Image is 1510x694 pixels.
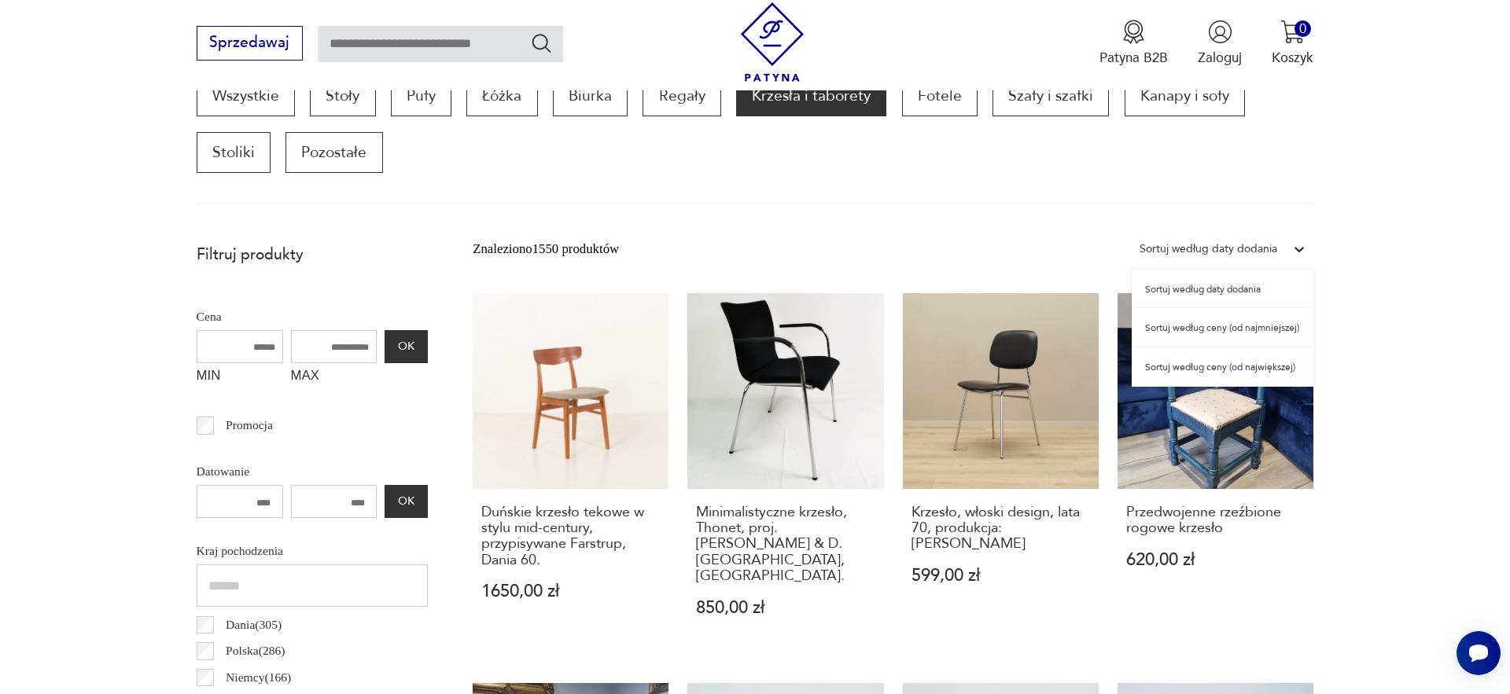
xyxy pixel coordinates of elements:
img: Ikonka użytkownika [1208,20,1232,44]
p: Filtruj produkty [197,244,428,265]
button: Zaloguj [1198,20,1242,67]
p: 1650,00 zł [481,583,661,600]
p: Polska ( 286 ) [226,641,285,661]
a: Pozostałe [285,132,382,173]
a: Fotele [902,75,978,116]
a: Kanapy i sofy [1125,75,1245,116]
p: Patyna B2B [1099,49,1168,67]
a: Krzesła i taborety [736,75,886,116]
a: Minimalistyczne krzesło, Thonet, proj. T. Wagner & D. Loff, Niemcy.Minimalistyczne krzesło, Thone... [687,293,883,653]
p: Dania ( 305 ) [226,615,282,635]
div: Znaleziono 1550 produktów [473,239,619,259]
a: Przedwojenne rzeźbione rogowe krzesłoPrzedwojenne rzeźbione rogowe krzesło620,00 zł [1118,293,1313,653]
div: 0 [1295,20,1311,37]
h3: Krzesło, włoski design, lata 70, produkcja: [PERSON_NAME] [912,505,1091,553]
a: Stoliki [197,132,271,173]
img: Patyna - sklep z meblami i dekoracjami vintage [733,2,812,82]
p: Koszyk [1272,49,1313,67]
p: Datowanie [197,461,428,482]
div: Sortuj według ceny (od najmniejszej) [1132,308,1313,347]
a: Wszystkie [197,75,295,116]
a: Regały [643,75,720,116]
a: Pufy [391,75,451,116]
a: Duńskie krzesło tekowe w stylu mid-century, przypisywane Farstrup, Dania 60.Duńskie krzesło tekow... [473,293,668,653]
a: Szafy i szafki [993,75,1109,116]
a: Łóżka [466,75,537,116]
button: Sprzedawaj [197,26,303,61]
button: Patyna B2B [1099,20,1168,67]
p: 599,00 zł [912,567,1091,584]
p: Zaloguj [1198,49,1242,67]
label: MIN [197,363,283,393]
a: Sprzedawaj [197,38,303,50]
button: Szukaj [530,31,553,54]
a: Ikona medaluPatyna B2B [1099,20,1168,67]
iframe: Smartsupp widget button [1457,631,1501,675]
p: Niemcy ( 166 ) [226,667,291,688]
p: 620,00 zł [1126,552,1306,568]
p: Cena [197,307,428,327]
button: 0Koszyk [1272,20,1313,67]
p: 850,00 zł [696,600,875,616]
a: Stoły [310,75,375,116]
h3: Minimalistyczne krzesło, Thonet, proj. [PERSON_NAME] & D. [GEOGRAPHIC_DATA], [GEOGRAPHIC_DATA]. [696,505,875,585]
a: Krzesło, włoski design, lata 70, produkcja: WłochyKrzesło, włoski design, lata 70, produkcja: [PE... [903,293,1099,653]
button: OK [385,330,427,363]
a: Biurka [553,75,628,116]
div: Sortuj według ceny (od największej) [1132,347,1313,387]
img: Ikona koszyka [1280,20,1305,44]
img: Ikona medalu [1121,20,1146,44]
label: MAX [291,363,377,393]
p: Kraj pochodzenia [197,541,428,561]
h3: Duńskie krzesło tekowe w stylu mid-century, przypisywane Farstrup, Dania 60. [481,505,661,569]
h3: Przedwojenne rzeźbione rogowe krzesło [1126,505,1306,537]
div: Sortuj według daty dodania [1132,270,1313,309]
button: OK [385,485,427,518]
div: Sortuj według daty dodania [1140,239,1277,259]
p: Promocja [226,415,273,435]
